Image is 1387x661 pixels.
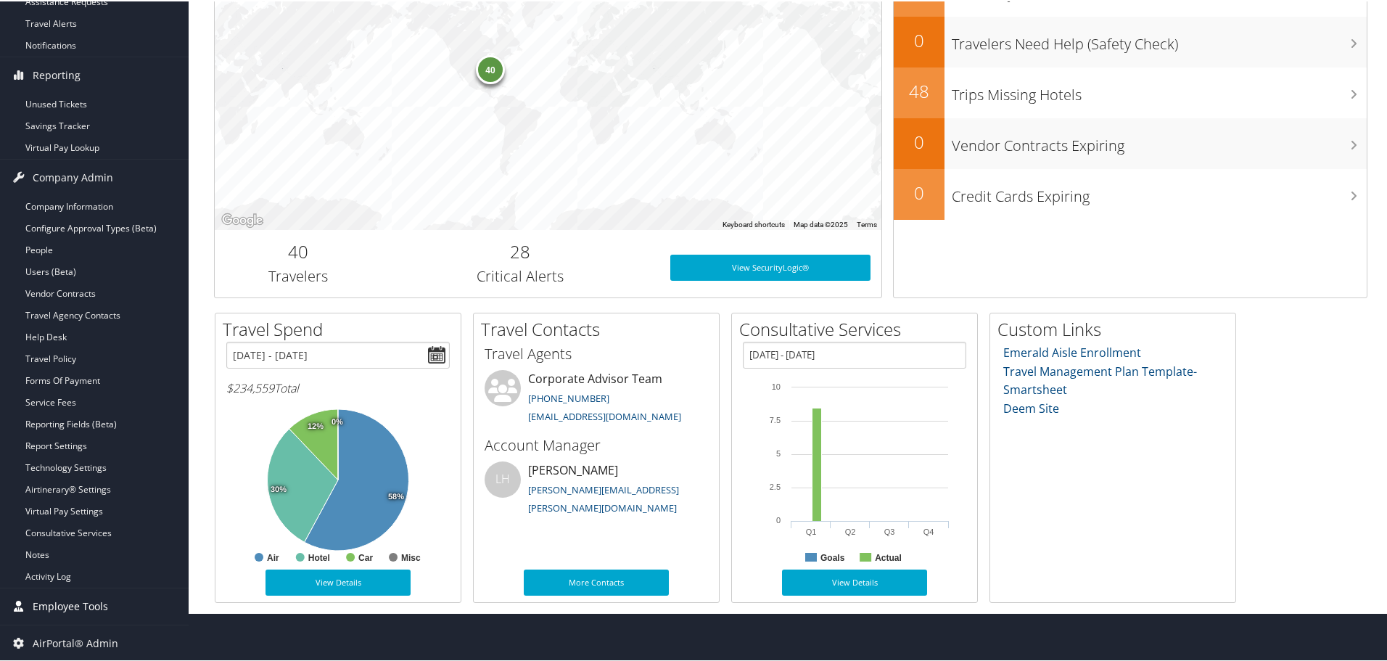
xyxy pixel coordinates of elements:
[875,551,902,562] text: Actual
[481,316,719,340] h2: Travel Contacts
[392,238,649,263] h2: 28
[770,414,781,423] tspan: 7.5
[477,460,715,520] li: [PERSON_NAME]
[997,316,1235,340] h2: Custom Links
[806,526,817,535] text: Q1
[952,76,1367,104] h3: Trips Missing Hotels
[772,381,781,390] tspan: 10
[33,624,118,660] span: AirPortal® Admin
[894,66,1367,117] a: 48Trips Missing Hotels
[392,265,649,285] h3: Critical Alerts
[528,390,609,403] a: [PHONE_NUMBER]
[485,460,521,496] div: LH
[670,253,871,279] a: View SecurityLogic®
[952,25,1367,53] h3: Travelers Need Help (Safety Check)
[952,178,1367,205] h3: Credit Cards Expiring
[308,421,324,430] tspan: 12%
[776,514,781,523] tspan: 0
[226,265,371,285] h3: Travelers
[332,416,343,425] tspan: 0%
[894,117,1367,168] a: 0Vendor Contracts Expiring
[1003,399,1059,415] a: Deem Site
[223,316,461,340] h2: Travel Spend
[1003,343,1141,359] a: Emerald Aisle Enrollment
[267,551,279,562] text: Air
[782,568,927,594] a: View Details
[218,210,266,229] a: Open this area in Google Maps (opens a new window)
[776,448,781,456] tspan: 5
[308,551,330,562] text: Hotel
[485,434,708,454] h3: Account Manager
[477,369,715,428] li: Corporate Advisor Team
[1003,362,1197,397] a: Travel Management Plan Template- Smartsheet
[401,551,421,562] text: Misc
[218,210,266,229] img: Google
[33,587,108,623] span: Employee Tools
[226,379,450,395] h6: Total
[723,218,785,229] button: Keyboard shortcuts
[266,568,411,594] a: View Details
[923,526,934,535] text: Q4
[894,179,944,204] h2: 0
[770,481,781,490] tspan: 2.5
[952,127,1367,155] h3: Vendor Contracts Expiring
[358,551,373,562] text: Car
[794,219,848,227] span: Map data ©2025
[739,316,977,340] h2: Consultative Services
[476,54,505,83] div: 40
[226,238,371,263] h2: 40
[894,78,944,102] h2: 48
[528,408,681,422] a: [EMAIL_ADDRESS][DOMAIN_NAME]
[485,342,708,363] h3: Travel Agents
[33,158,113,194] span: Company Admin
[884,526,895,535] text: Q3
[894,128,944,153] h2: 0
[820,551,845,562] text: Goals
[894,168,1367,218] a: 0Credit Cards Expiring
[33,56,81,92] span: Reporting
[857,219,877,227] a: Terms (opens in new tab)
[528,482,679,514] a: [PERSON_NAME][EMAIL_ADDRESS][PERSON_NAME][DOMAIN_NAME]
[388,491,404,500] tspan: 58%
[894,15,1367,66] a: 0Travelers Need Help (Safety Check)
[271,484,287,493] tspan: 30%
[524,568,669,594] a: More Contacts
[845,526,856,535] text: Q2
[894,27,944,52] h2: 0
[226,379,274,395] span: $234,559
